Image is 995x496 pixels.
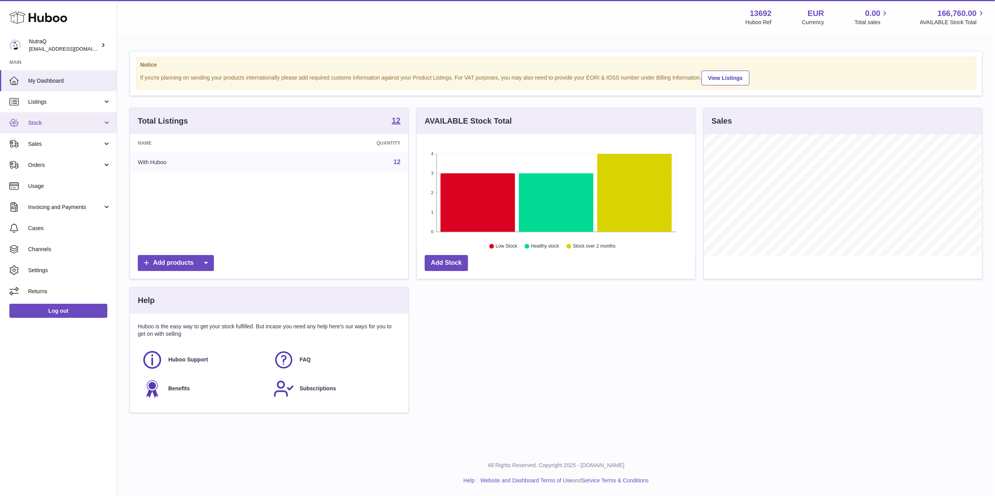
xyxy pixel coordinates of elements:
span: Settings [28,267,111,274]
h3: Help [138,295,155,306]
span: Stock [28,119,103,127]
span: Benefits [168,385,190,392]
a: Website and Dashboard Terms of Use [481,477,573,484]
span: Returns [28,288,111,295]
span: Orders [28,161,103,169]
text: Low Stock [496,244,518,249]
text: 0 [431,229,433,234]
a: 12 [393,159,400,165]
a: Add products [138,255,214,271]
span: Usage [28,182,111,190]
img: log@nutraq.com [9,39,21,51]
span: Subscriptions [300,385,336,392]
h3: Sales [712,116,732,126]
th: Quantity [277,134,408,152]
h3: AVAILABLE Stock Total [425,116,512,126]
a: Benefits [142,378,265,399]
text: 2 [431,190,433,195]
span: 166,760.00 [938,8,977,19]
a: View Listings [701,71,749,85]
a: Help [463,477,475,484]
div: Currency [802,19,824,26]
text: 1 [431,210,433,214]
h3: Total Listings [138,116,188,126]
strong: EUR [808,8,824,19]
span: 0.00 [865,8,881,19]
span: Cases [28,225,111,232]
strong: 13692 [750,8,772,19]
div: NutraQ [29,38,99,53]
a: Service Terms & Conditions [582,477,649,484]
a: Log out [9,304,107,318]
div: Huboo Ref [746,19,772,26]
text: Stock over 2 months [573,244,616,249]
p: All Rights Reserved. Copyright 2025 - [DOMAIN_NAME] [123,462,989,469]
span: AVAILABLE Stock Total [920,19,986,26]
a: Huboo Support [142,349,265,370]
a: Subscriptions [273,378,397,399]
text: 4 [431,151,433,156]
a: 0.00 Total sales [854,8,889,26]
span: My Dashboard [28,77,111,85]
text: Healthy stock [531,244,559,249]
a: Add Stock [425,255,468,271]
div: If you're planning on sending your products internationally please add required customs informati... [140,69,972,85]
span: Listings [28,98,103,106]
strong: Notice [140,61,972,69]
td: With Huboo [130,152,277,172]
text: 3 [431,171,433,175]
span: Channels [28,246,111,253]
a: 12 [392,117,400,126]
span: Sales [28,140,103,148]
span: Total sales [854,19,889,26]
li: and [478,477,649,484]
a: 166,760.00 AVAILABLE Stock Total [920,8,986,26]
th: Name [130,134,277,152]
span: [EMAIL_ADDRESS][DOMAIN_NAME] [29,46,115,52]
span: Huboo Support [168,356,208,363]
strong: 12 [392,117,400,124]
a: FAQ [273,349,397,370]
span: Invoicing and Payments [28,204,103,211]
span: FAQ [300,356,311,363]
p: Huboo is the easy way to get your stock fulfilled. But incase you need any help here's our ways f... [138,323,400,338]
